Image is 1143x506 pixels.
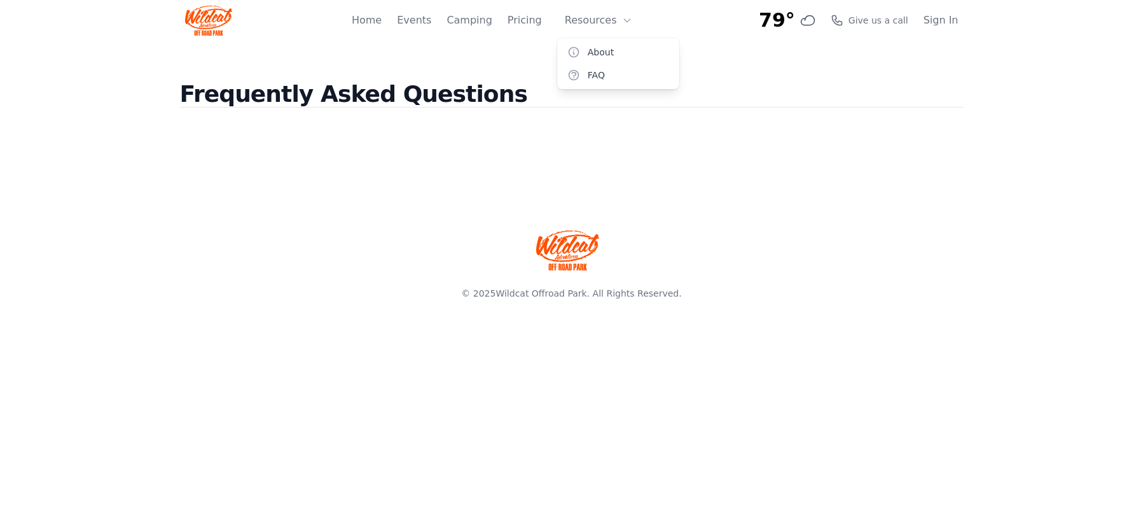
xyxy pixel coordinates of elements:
a: Events [397,13,431,28]
a: Wildcat Offroad Park [495,288,586,299]
a: About [557,41,679,64]
a: Pricing [508,13,542,28]
a: Sign In [924,13,959,28]
h2: Frequently Asked Questions [180,81,964,128]
button: Resources [557,8,640,33]
img: Wildcat Offroad park [536,230,600,271]
a: FAQ [557,64,679,87]
a: Camping [447,13,492,28]
span: © 2025 . All Rights Reserved. [461,288,681,299]
a: Give us a call [831,14,908,27]
span: 79° [759,9,795,32]
a: Home [352,13,382,28]
span: Give us a call [849,14,908,27]
img: Wildcat Logo [185,5,233,36]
